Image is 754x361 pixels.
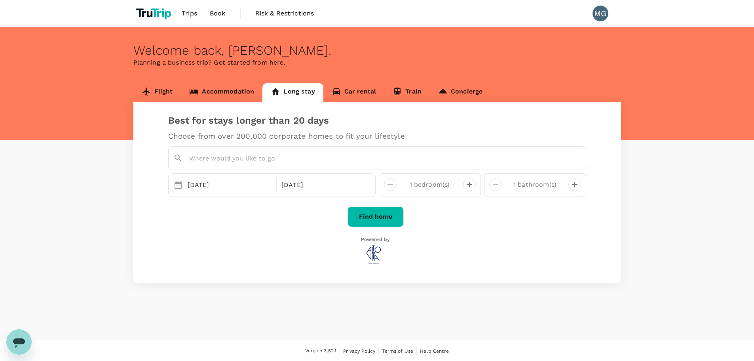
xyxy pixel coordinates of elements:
button: Find home [348,206,404,227]
div: [DATE] [278,177,369,193]
span: Trips [182,9,197,18]
p: 1 bedroom(s) [397,180,463,189]
p: Choose from over 200,000 corporate homes to fit your lifestyle [168,132,586,140]
span: Privacy Policy [343,348,375,354]
a: Car rental [323,83,385,102]
a: Concierge [430,83,491,102]
a: Train [384,83,430,102]
a: Long stay [262,83,323,102]
span: Terms of Use [382,348,413,354]
a: Flight [133,83,181,102]
span: Version 3.52.1 [305,347,336,355]
img: TruTrip logo [133,5,176,22]
p: Planning a business trip? Get started from here. [133,58,621,67]
iframe: Button to launch messaging window [6,329,32,355]
span: Book [210,9,226,18]
a: Privacy Policy [343,347,375,355]
div: [DATE] [184,177,275,193]
p: 1 bathroom(s) [502,180,568,189]
a: Help Centre [420,347,449,355]
button: decrease [463,178,476,191]
a: Terms of Use [382,347,413,355]
button: Open [580,157,582,159]
div: MG [593,6,608,21]
p: Powered by [361,237,390,242]
a: Accommodation [181,83,262,102]
button: decrease [568,178,581,191]
span: Risk & Restrictions [255,9,314,18]
span: Help Centre [420,348,449,354]
p: Best for stays longer than 20 days [168,115,586,126]
input: Where would you like to go [189,152,569,164]
div: Welcome back , [PERSON_NAME] . [133,43,621,58]
img: alto-vita-logo [361,242,386,267]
